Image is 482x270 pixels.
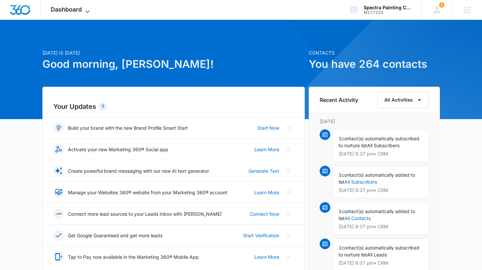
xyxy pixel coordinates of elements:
[367,252,387,257] span: All Leads
[283,165,294,176] button: Close
[345,215,371,221] a: All Contacts
[339,172,415,185] span: contact(s) automatically added to list
[283,187,294,198] button: Close
[283,208,294,219] button: Close
[364,10,412,15] div: account id
[339,245,342,250] span: 1
[99,103,107,111] div: 7
[283,230,294,241] button: Close
[339,208,342,214] span: 1
[309,49,440,56] p: Contacts
[339,136,419,148] span: contact(s) automatically subscribed to nurture list
[254,146,279,153] a: Learn More
[339,245,419,257] span: contact(s) automatically subscribed to nurture list
[250,210,279,217] a: Connect Now
[257,124,279,131] a: Start Now
[68,189,227,196] p: Manage your Websites 360® website from your Marketing 360® account
[320,118,429,125] p: [DATE]
[367,143,400,148] span: All Subscribers
[53,102,294,112] h2: Your Updates
[339,188,423,193] p: [DATE] 9:37 pm • CRM
[320,96,358,104] h6: Recent Activity
[364,5,412,10] div: account name
[68,253,199,260] p: Tap to Pay now available in the Marketing 360® Mobile App
[68,210,222,217] p: Connect more lead sources to your Leads Inbox with [PERSON_NAME]
[254,253,279,260] a: Learn More
[377,92,429,108] button: All Activities
[51,6,82,13] span: Dashboard
[339,172,342,178] span: 1
[339,136,342,141] span: 1
[309,56,440,72] h1: You have 264 contacts
[248,167,279,174] a: Generate Text
[439,2,444,8] div: notifications count
[42,49,305,56] p: [DATE] is [DATE]
[439,2,444,8] span: 1
[68,232,162,239] p: Get Google Guaranteed and get more leads
[42,56,305,72] h1: Good morning, [PERSON_NAME]!
[68,124,188,131] p: Build your brand with the new Brand Profile Smart Start
[339,261,423,265] p: [DATE] 9:37 pm • CRM
[345,179,377,185] a: All Subscribers
[68,146,168,153] p: Activate your new Marketing 360® Social app
[283,122,294,133] button: Close
[283,144,294,155] button: Close
[339,152,423,156] p: [DATE] 9:37 pm • CRM
[339,208,415,221] span: contact(s) automatically added to list
[283,251,294,262] button: Close
[243,232,279,239] a: Start Verification
[68,167,209,174] p: Create powerful brand messaging with our new AI text generator
[339,224,423,229] p: [DATE] 9:37 pm • CRM
[254,189,279,196] a: Learn More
